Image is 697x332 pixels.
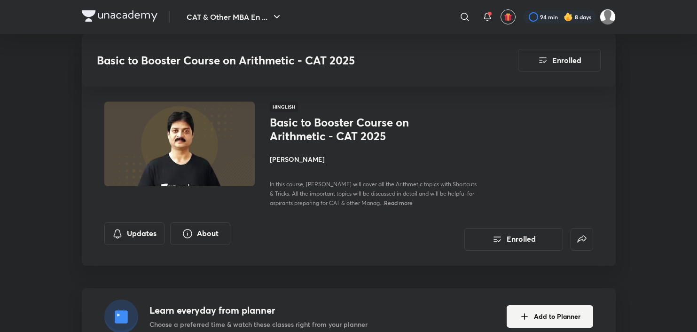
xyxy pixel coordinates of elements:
[97,54,465,67] h3: Basic to Booster Course on Arithmetic - CAT 2025
[149,303,368,317] h4: Learn everyday from planner
[464,228,563,251] button: Enrolled
[564,12,573,22] img: streak
[270,181,477,206] span: In this course, [PERSON_NAME] will cover all the Arithmetic topics with Shortcuts & Tricks. All t...
[102,101,256,187] img: Thumbnail
[270,116,423,143] h1: Basic to Booster Course on Arithmetic - CAT 2025
[504,13,512,21] img: avatar
[507,305,593,328] button: Add to Planner
[82,10,157,24] a: Company Logo
[270,102,298,112] span: Hinglish
[384,199,413,206] span: Read more
[181,8,288,26] button: CAT & Other MBA En ...
[270,154,480,164] h4: [PERSON_NAME]
[82,10,157,22] img: Company Logo
[104,222,164,245] button: Updates
[170,222,230,245] button: About
[600,9,616,25] img: Abhishek gupta
[571,228,593,251] button: false
[518,49,601,71] button: Enrolled
[501,9,516,24] button: avatar
[149,319,368,329] p: Choose a preferred time & watch these classes right from your planner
